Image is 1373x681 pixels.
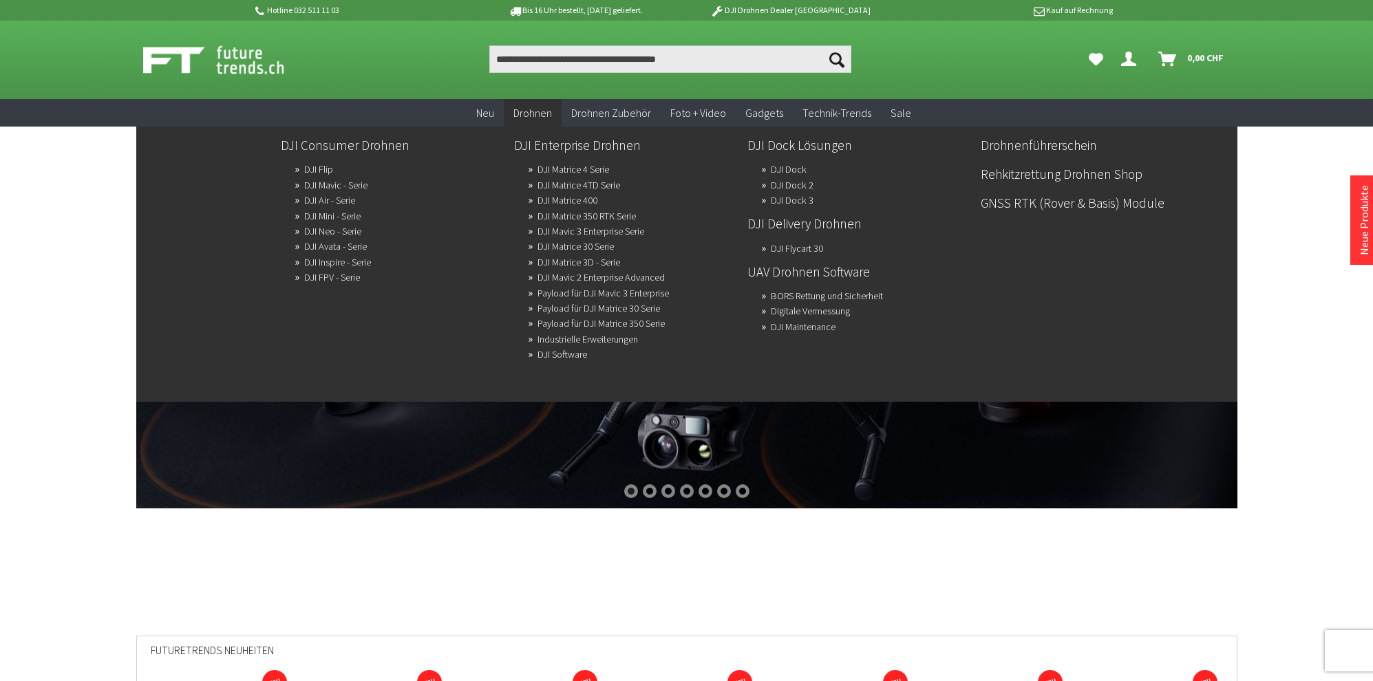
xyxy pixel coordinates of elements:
span: Drohnen Zubehör [571,106,651,120]
div: 1 [624,484,638,498]
input: Produkt, Marke, Kategorie, EAN, Artikelnummer… [489,45,851,73]
a: BORS Rettung und Sicherheit [771,286,883,305]
span: 0,00 CHF [1187,47,1224,69]
span: Foto + Video [670,106,726,120]
div: 3 [661,484,675,498]
a: DJI Matrice 3D - Serie [538,252,620,272]
a: DJI Matrice 350 RTK Serie [538,206,636,226]
a: Payload für DJI Matrice 30 Serie [538,299,660,318]
div: Futuretrends Neuheiten [151,636,1223,674]
a: Industrielle Erweiterungen [538,329,638,349]
a: DJI Air - Serie [304,191,355,210]
a: Payload für DJI Mavic 3 Enterprise [538,283,669,303]
a: Gadgets [736,99,793,127]
div: 7 [736,484,749,498]
a: Warenkorb [1153,45,1231,73]
a: DJI Flip [304,160,333,179]
a: DJI Dock 2 [771,175,813,195]
a: DJI Dock Lösungen [747,133,970,157]
a: DJI FPV - Serie [304,268,360,287]
a: Drohnenführerschein [981,133,1203,157]
a: Rehkitzrettung Drohnen Shop [981,162,1203,186]
div: 2 [643,484,657,498]
a: DJI Matrice 4TD Serie [538,175,620,195]
a: DJI Software [538,345,587,364]
a: DJI Mavic 3 Enterprise Serie [538,221,644,241]
a: DJI Mavic - Serie [304,175,368,195]
p: Kauf auf Rechnung [898,2,1113,19]
a: Drohnen [504,99,562,127]
span: Neu [476,106,494,120]
a: Neue Produkte [1357,185,1371,255]
p: Bis 16 Uhr bestellt, [DATE] geliefert. [468,2,683,19]
button: Suchen [822,45,851,73]
a: GNSS RTK (Rover & Basis) Module [981,191,1203,215]
p: Hotline 032 511 11 03 [253,2,468,19]
a: Payload für DJI Matrice 350 Serie [538,314,665,333]
a: Sale [881,99,921,127]
p: DJI Drohnen Dealer [GEOGRAPHIC_DATA] [683,2,897,19]
div: 4 [680,484,694,498]
a: DJI Matrice 400 [538,191,597,210]
div: 5 [699,484,712,498]
a: UAV Drohnen Software [747,260,970,283]
a: DJI Dock [771,160,807,179]
a: DJI Consumer Drohnen [281,133,503,157]
a: Meine Favoriten [1082,45,1110,73]
a: Foto + Video [661,99,736,127]
a: DJI Mini - Serie [304,206,361,226]
span: Technik-Trends [802,106,871,120]
a: DJI Matrice 4 Serie [538,160,609,179]
span: Drohnen [513,106,552,120]
span: Gadgets [745,106,783,120]
a: Neu [467,99,504,127]
a: DJI Flycart 30 [771,239,823,258]
a: DJI Delivery Drohnen [747,212,970,235]
a: Digitale Vermessung [771,301,850,321]
a: DJI Enterprise Drohnen [514,133,736,157]
span: Sale [891,106,911,120]
a: DJI Dock 3 [771,191,813,210]
a: DJI Mavic 2 Enterprise Advanced [538,268,665,287]
a: DJI Neo - Serie [304,221,361,241]
a: Technik-Trends [793,99,881,127]
a: Drohnen Zubehör [562,99,661,127]
a: DJI Matrice 30 Serie [538,237,614,256]
a: DJI Avata - Serie [304,237,367,256]
a: DJI Maintenance [771,317,835,336]
a: DJI Inspire - Serie [304,252,371,272]
img: Shop Futuretrends - zur Startseite wechseln [143,43,315,77]
div: 6 [717,484,731,498]
a: Hi, Harald - Dein Konto [1116,45,1147,73]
